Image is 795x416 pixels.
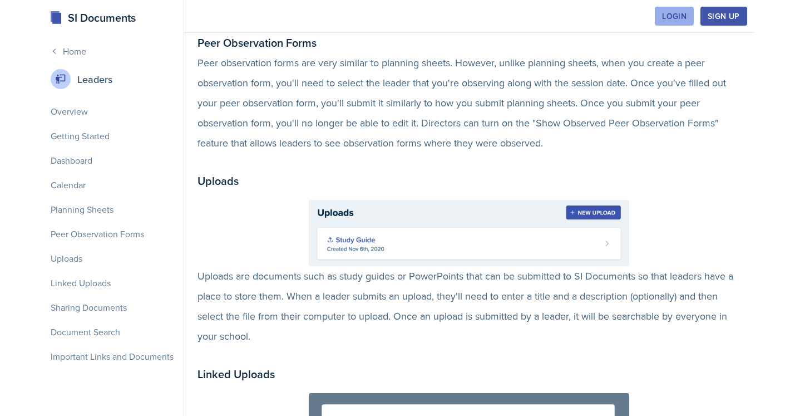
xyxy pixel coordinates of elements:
[197,171,740,191] h2: Uploads
[51,100,175,123] a: Overview
[51,174,175,196] a: Calendar
[44,100,181,123] div: Overview
[662,12,687,21] div: Login
[44,149,181,172] div: Dashboard
[44,296,181,319] div: Sharing Documents
[51,247,175,270] a: Uploads
[51,149,175,172] a: Dashboard
[51,45,175,58] a: Home
[197,364,740,384] h2: Linked Uploads
[51,296,175,319] a: Sharing Documents
[197,33,740,53] h2: Peer Observation Forms
[309,200,629,266] img: leader-upload.png
[44,223,181,245] div: Peer Observation Forms
[51,321,175,343] a: Document Search
[51,223,175,245] a: Peer Observation Forms
[44,125,181,147] div: Getting Started
[51,272,175,294] a: Linked Uploads
[51,345,175,368] a: Important Links and Documents
[708,12,739,21] div: Sign Up
[51,69,175,89] div: Leaders
[44,198,181,221] div: Planning Sheets
[51,198,175,221] a: Planning Sheets
[197,53,740,153] p: Peer observation forms are very similar to planning sheets. However, unlike planning sheets, when...
[44,247,181,270] div: Uploads
[700,7,747,26] button: Sign Up
[44,321,181,343] div: Document Search
[197,266,740,346] p: Uploads are documents such as study guides or PowerPoints that can be submitted to SI Documents s...
[44,174,181,196] div: Calendar
[51,125,175,147] a: Getting Started
[44,345,181,368] div: Important Links and Documents
[44,272,181,294] div: Linked Uploads
[655,7,694,26] button: Login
